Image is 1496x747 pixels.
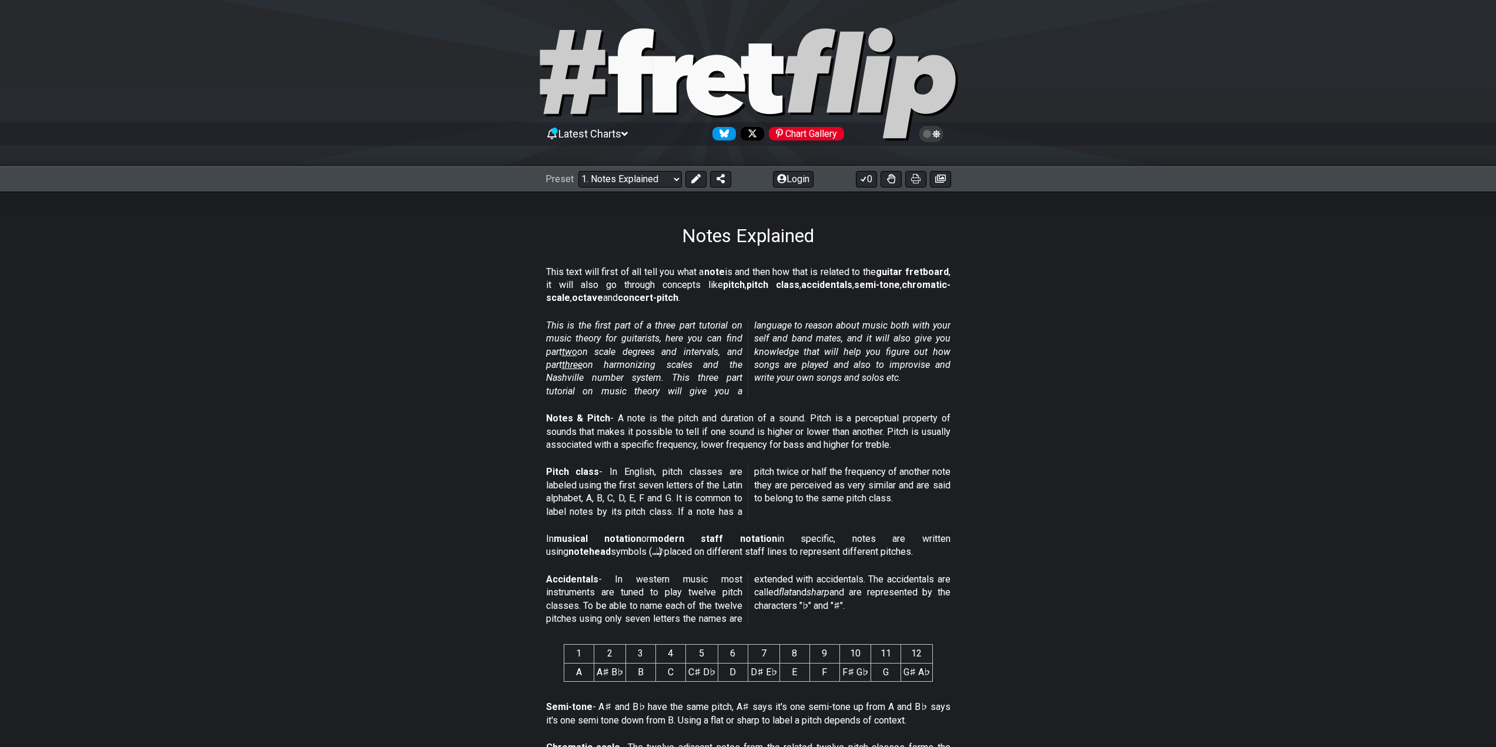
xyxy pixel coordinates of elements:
[839,663,871,681] td: F♯ G♭
[685,645,718,663] th: 5
[572,292,603,303] strong: octave
[650,533,777,544] strong: modern staff notation
[558,128,621,140] span: Latest Charts
[764,127,844,140] a: #fretflip at Pinterest
[779,663,809,681] td: E
[809,645,839,663] th: 9
[856,171,877,187] button: 0
[562,346,577,357] span: two
[546,466,600,477] strong: Pitch class
[710,171,731,187] button: Share Preset
[930,171,951,187] button: Create image
[901,663,932,681] td: G♯ A♭
[718,645,748,663] th: 6
[578,171,682,187] select: Preset
[876,266,949,277] strong: guitar fretboard
[682,225,814,247] h1: Notes Explained
[625,645,655,663] th: 3
[773,171,814,187] button: Login
[748,645,779,663] th: 7
[801,279,852,290] strong: accidentals
[881,171,902,187] button: Toggle Dexterity for all fretkits
[546,532,951,559] p: In or in specific, notes are written using symbols (𝅝 𝅗𝅥 𝅘𝅥 𝅘𝅥𝅮) placed on different staff lines to r...
[769,127,844,140] div: Chart Gallery
[546,266,951,305] p: This text will first of all tell you what a is and then how that is related to the , it will also...
[546,573,951,626] p: - In western music most instruments are tuned to play twelve pitch classes. To be able to name ea...
[594,645,625,663] th: 2
[625,663,655,681] td: B
[806,587,829,598] em: sharp
[871,663,901,681] td: G
[546,320,951,397] em: This is the first part of a three part tutorial on music theory for guitarists, here you can find...
[748,663,779,681] td: D♯ E♭
[546,701,593,712] strong: Semi-tone
[655,645,685,663] th: 4
[704,266,725,277] strong: note
[546,412,951,451] p: - A note is the pitch and duration of a sound. Pitch is a perceptual property of sounds that make...
[568,546,611,557] strong: notehead
[564,663,594,681] td: A
[901,645,932,663] th: 12
[854,279,900,290] strong: semi-tone
[839,645,871,663] th: 10
[562,359,583,370] span: three
[546,574,598,585] strong: Accidentals
[546,413,610,424] strong: Notes & Pitch
[925,129,938,139] span: Toggle light / dark theme
[905,171,926,187] button: Print
[594,663,625,681] td: A♯ B♭
[554,533,641,544] strong: musical notation
[779,587,792,598] em: flat
[546,465,951,518] p: - In English, pitch classes are labeled using the first seven letters of the Latin alphabet, A, B...
[871,645,901,663] th: 11
[723,279,745,290] strong: pitch
[718,663,748,681] td: D
[685,663,718,681] td: C♯ D♭
[736,127,764,140] a: Follow #fretflip at X
[546,701,951,727] p: - A♯ and B♭ have the same pitch, A♯ says it's one semi-tone up from A and B♭ says it's one semi t...
[655,663,685,681] td: C
[618,292,678,303] strong: concert-pitch
[545,173,574,185] span: Preset
[779,645,809,663] th: 8
[809,663,839,681] td: F
[564,645,594,663] th: 1
[685,171,707,187] button: Edit Preset
[708,127,736,140] a: Follow #fretflip at Bluesky
[747,279,799,290] strong: pitch class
